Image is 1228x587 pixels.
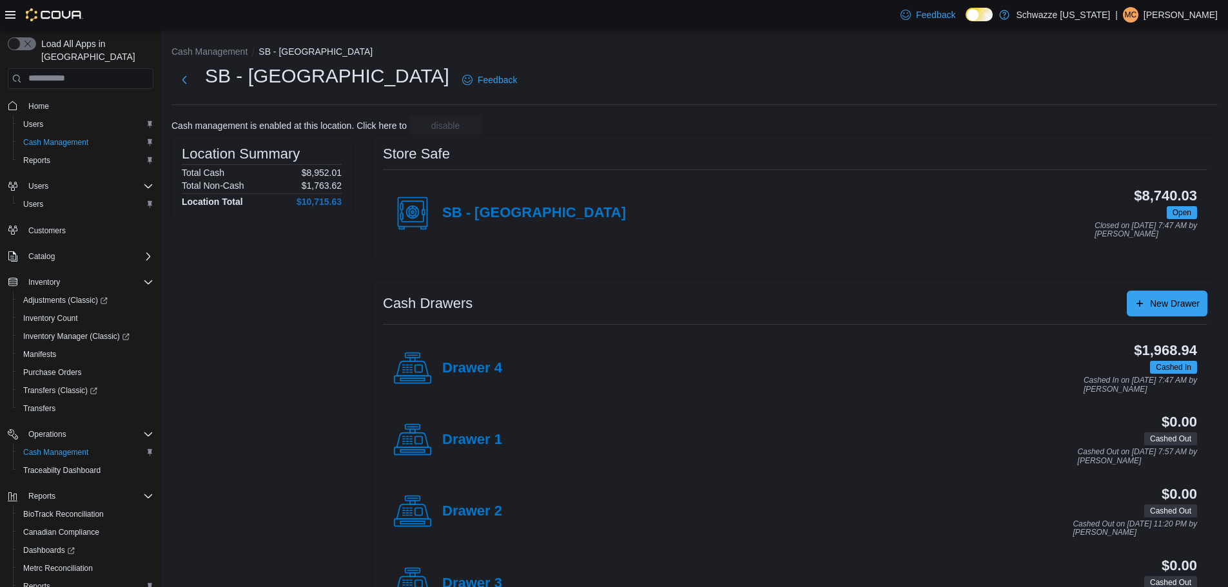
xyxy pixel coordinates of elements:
[18,524,153,540] span: Canadian Compliance
[23,563,93,573] span: Metrc Reconciliation
[23,427,153,442] span: Operations
[18,445,93,460] a: Cash Management
[18,506,109,522] a: BioTrack Reconciliation
[23,488,61,504] button: Reports
[302,168,342,178] p: $8,952.01
[23,545,75,555] span: Dashboards
[1073,520,1197,537] p: Cashed Out on [DATE] 11:20 PM by [PERSON_NAME]
[1127,291,1207,316] button: New Drawer
[3,487,159,505] button: Reports
[171,46,248,57] button: Cash Management
[23,509,104,519] span: BioTrack Reconciliation
[18,401,153,416] span: Transfers
[13,523,159,541] button: Canadian Compliance
[3,247,159,265] button: Catalog
[442,432,502,448] h4: Drawer 1
[18,311,83,326] a: Inventory Count
[18,347,153,362] span: Manifests
[13,195,159,213] button: Users
[13,363,159,381] button: Purchase Orders
[442,205,626,222] h4: SB - [GEOGRAPHIC_DATA]
[23,98,153,114] span: Home
[18,197,153,212] span: Users
[23,274,153,290] span: Inventory
[182,197,243,207] h4: Location Total
[182,168,224,178] h6: Total Cash
[18,383,153,398] span: Transfers (Classic)
[895,2,960,28] a: Feedback
[23,465,101,476] span: Traceabilty Dashboard
[442,503,502,520] h4: Drawer 2
[171,120,407,131] p: Cash management is enabled at this location. Click here to
[18,401,61,416] a: Transfers
[1134,188,1197,204] h3: $8,740.03
[3,425,159,443] button: Operations
[23,222,153,238] span: Customers
[182,180,244,191] h6: Total Non-Cash
[3,273,159,291] button: Inventory
[23,99,54,114] a: Home
[258,46,373,57] button: SB - [GEOGRAPHIC_DATA]
[1150,505,1191,517] span: Cashed Out
[1144,505,1197,517] span: Cashed Out
[18,293,153,308] span: Adjustments (Classic)
[18,524,104,540] a: Canadian Compliance
[13,461,159,479] button: Traceabilty Dashboard
[18,329,153,344] span: Inventory Manager (Classic)
[1144,7,1218,23] p: [PERSON_NAME]
[13,309,159,327] button: Inventory Count
[18,365,153,380] span: Purchase Orders
[23,199,43,209] span: Users
[13,151,159,169] button: Reports
[28,429,66,439] span: Operations
[23,249,60,264] button: Catalog
[18,329,135,344] a: Inventory Manager (Classic)
[1162,486,1197,502] h3: $0.00
[1162,414,1197,430] h3: $0.00
[23,427,72,442] button: Operations
[1078,448,1197,465] p: Cashed Out on [DATE] 7:57 AM by [PERSON_NAME]
[442,360,502,377] h4: Drawer 4
[3,97,159,115] button: Home
[23,178,54,194] button: Users
[18,383,102,398] a: Transfers (Classic)
[18,543,153,558] span: Dashboards
[1167,206,1197,219] span: Open
[23,274,65,290] button: Inventory
[23,155,50,166] span: Reports
[23,488,153,504] span: Reports
[13,443,159,461] button: Cash Management
[18,561,98,576] a: Metrc Reconciliation
[3,177,159,195] button: Users
[18,293,113,308] a: Adjustments (Classic)
[13,327,159,345] a: Inventory Manager (Classic)
[383,146,450,162] h3: Store Safe
[18,463,106,478] a: Traceabilty Dashboard
[13,505,159,523] button: BioTrack Reconciliation
[1016,7,1110,23] p: Schwazze [US_STATE]
[18,117,48,132] a: Users
[13,133,159,151] button: Cash Management
[13,399,159,418] button: Transfers
[23,313,78,323] span: Inventory Count
[1084,376,1197,394] p: Cashed In on [DATE] 7:47 AM by [PERSON_NAME]
[182,146,300,162] h3: Location Summary
[28,226,66,236] span: Customers
[1095,222,1197,239] p: Closed on [DATE] 7:47 AM by [PERSON_NAME]
[13,541,159,559] a: Dashboards
[23,349,56,360] span: Manifests
[18,463,153,478] span: Traceabilty Dashboard
[28,251,55,262] span: Catalog
[13,345,159,363] button: Manifests
[297,197,342,207] h4: $10,715.63
[302,180,342,191] p: $1,763.62
[1123,7,1138,23] div: Michael Cornelius
[1125,7,1137,23] span: MC
[13,115,159,133] button: Users
[1150,297,1200,310] span: New Drawer
[23,178,153,194] span: Users
[23,527,99,537] span: Canadian Compliance
[18,543,80,558] a: Dashboards
[1144,432,1197,445] span: Cashed Out
[409,115,482,136] button: disable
